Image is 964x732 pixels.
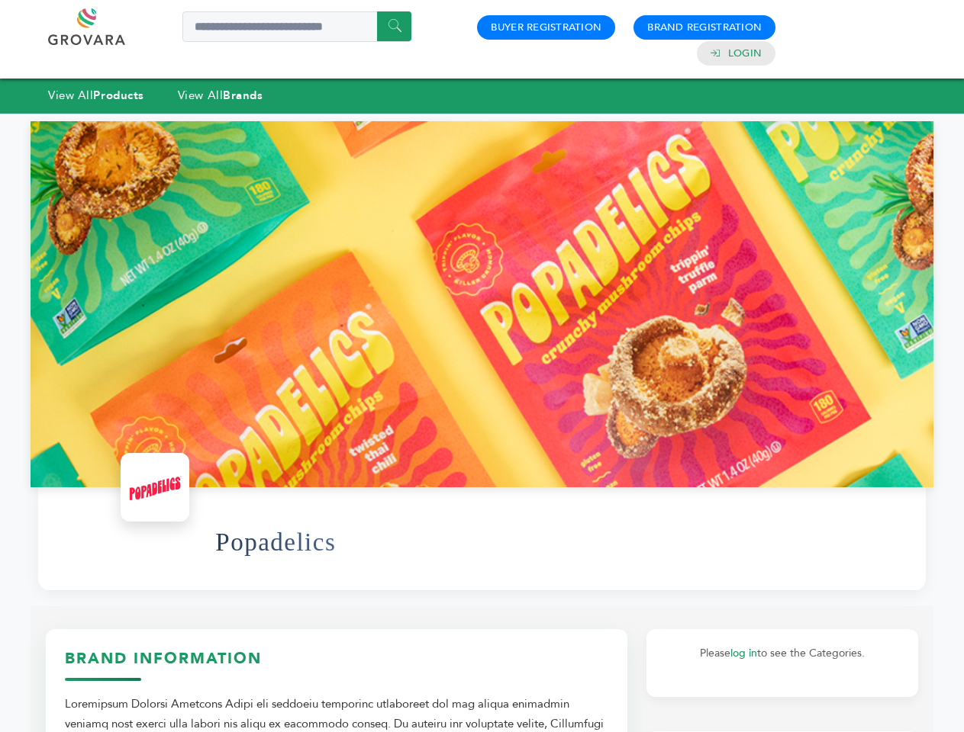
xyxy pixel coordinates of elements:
a: Login [728,47,762,60]
a: log in [730,646,757,660]
a: View AllBrands [178,88,263,103]
input: Search a product or brand... [182,11,411,42]
img: Popadelics Logo [124,457,185,518]
a: Brand Registration [647,21,762,34]
h3: Brand Information [65,648,608,681]
strong: Products [93,88,143,103]
strong: Brands [223,88,263,103]
p: Please to see the Categories. [662,644,903,663]
a: View AllProducts [48,88,144,103]
h1: Popadelics [215,505,336,579]
a: Buyer Registration [491,21,601,34]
